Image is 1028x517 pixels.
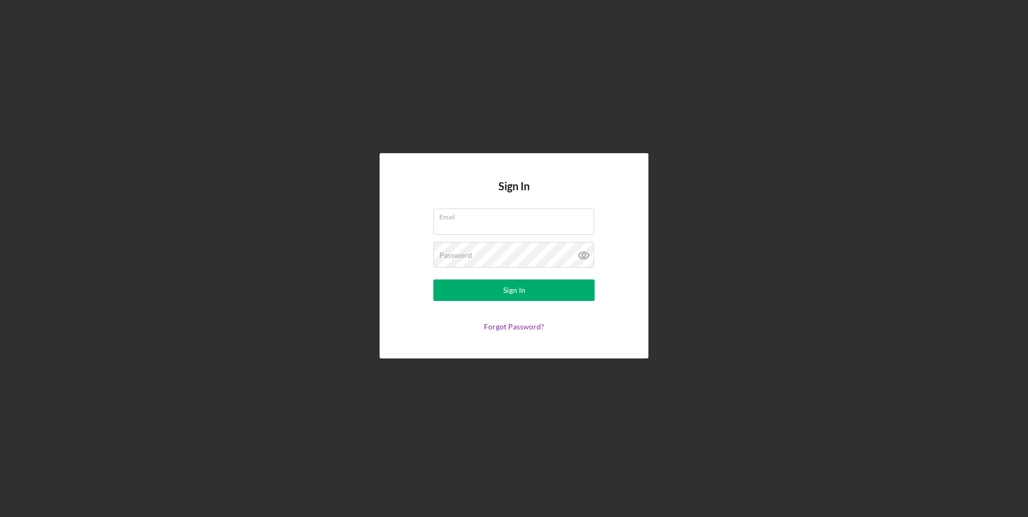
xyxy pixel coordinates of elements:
[439,251,472,260] label: Password
[498,180,530,209] h4: Sign In
[503,279,525,301] div: Sign In
[439,209,594,221] label: Email
[433,279,595,301] button: Sign In
[484,322,544,331] a: Forgot Password?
